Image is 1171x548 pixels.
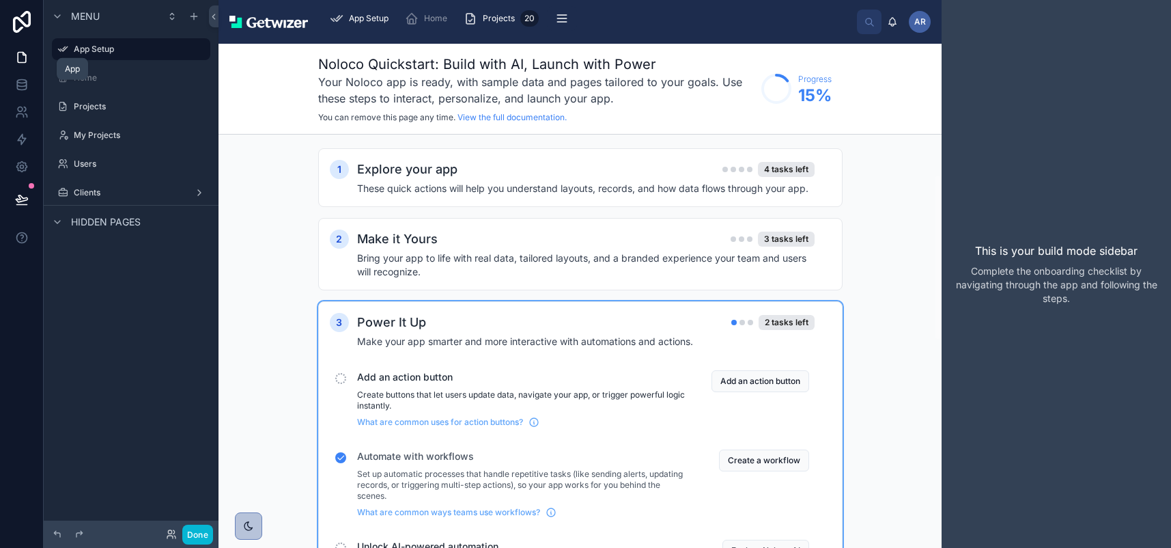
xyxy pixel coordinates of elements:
[71,215,141,229] span: Hidden pages
[798,85,832,107] span: 15 %
[798,74,832,85] span: Progress
[74,101,208,112] label: Projects
[74,187,188,198] label: Clients
[229,16,308,28] img: App logo
[74,44,202,55] label: App Setup
[52,96,210,118] a: Projects
[71,10,100,23] span: Menu
[182,525,213,545] button: Done
[424,13,447,24] span: Home
[318,74,754,107] h3: Your Noloco app is ready, with sample data and pages tailored to your goals. Use these steps to i...
[326,6,398,31] a: App Setup
[975,243,1138,259] p: This is your build mode sidebar
[457,112,567,122] a: View the full documentation.
[74,130,208,141] label: My Projects
[401,6,457,31] a: Home
[65,64,80,74] div: App
[74,159,208,169] label: Users
[318,112,455,122] span: You can remove this page any time.
[52,124,210,146] a: My Projects
[914,16,926,27] span: AR
[483,13,515,24] span: Projects
[460,6,543,31] a: Projects20
[52,67,210,89] a: Home
[52,38,210,60] a: App Setup
[74,72,208,83] label: Home
[349,13,389,24] span: App Setup
[953,264,1160,305] p: Complete the onboarding checklist by navigating through the app and following the steps.
[319,3,857,33] div: scrollable content
[52,182,210,204] a: Clients
[52,153,210,175] a: Users
[318,55,754,74] h1: Noloco Quickstart: Build with AI, Launch with Power
[520,10,539,27] div: 20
